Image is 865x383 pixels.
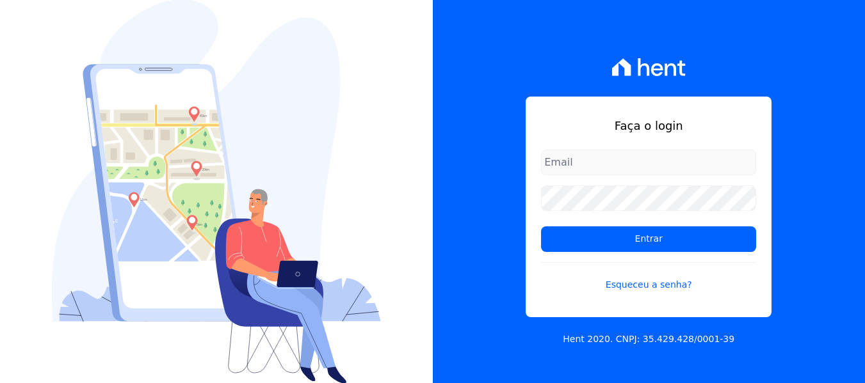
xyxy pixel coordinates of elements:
h1: Faça o login [541,117,756,134]
input: Entrar [541,226,756,252]
a: Esqueceu a senha? [541,262,756,292]
input: Email [541,150,756,175]
p: Hent 2020. CNPJ: 35.429.428/0001-39 [563,332,734,346]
